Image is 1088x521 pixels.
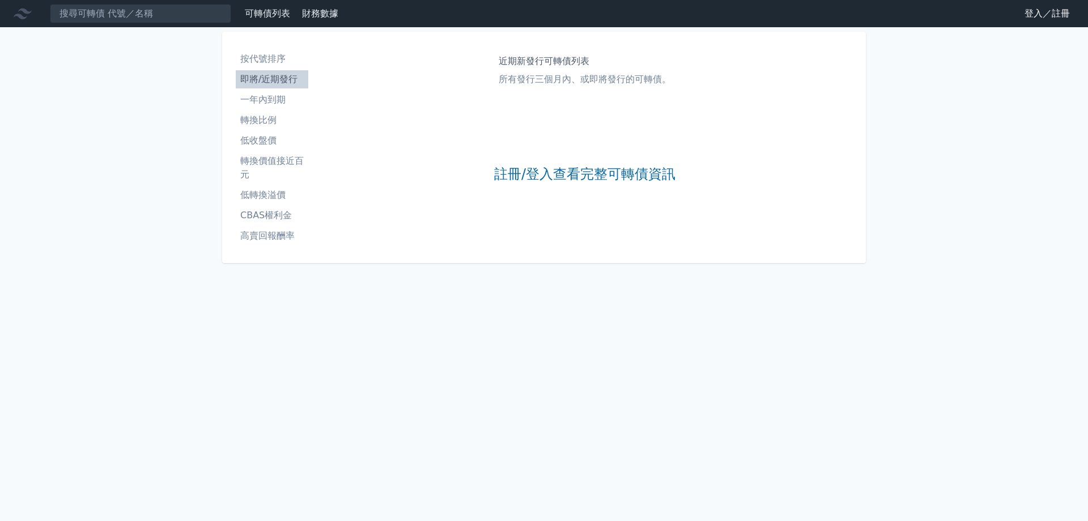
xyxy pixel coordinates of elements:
li: 轉換比例 [236,113,308,127]
a: 註冊/登入查看完整可轉債資訊 [494,166,675,184]
a: 高賣回報酬率 [236,227,308,245]
li: CBAS權利金 [236,209,308,222]
li: 高賣回報酬率 [236,229,308,243]
li: 一年內到期 [236,93,308,107]
a: 登入／註冊 [1015,5,1079,23]
li: 低轉換溢價 [236,188,308,202]
a: 按代號排序 [236,50,308,68]
p: 所有發行三個月內、或即將發行的可轉債。 [499,73,671,86]
a: CBAS權利金 [236,206,308,225]
li: 即將/近期發行 [236,73,308,86]
li: 按代號排序 [236,52,308,66]
a: 即將/近期發行 [236,70,308,88]
a: 一年內到期 [236,91,308,109]
a: 轉換價值接近百元 [236,152,308,184]
a: 轉換比例 [236,111,308,129]
li: 低收盤價 [236,134,308,147]
a: 財務數據 [302,8,338,19]
li: 轉換價值接近百元 [236,154,308,181]
a: 低收盤價 [236,132,308,150]
h1: 近期新發行可轉債列表 [499,54,671,68]
a: 可轉債列表 [245,8,290,19]
input: 搜尋可轉債 代號／名稱 [50,4,231,23]
a: 低轉換溢價 [236,186,308,204]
